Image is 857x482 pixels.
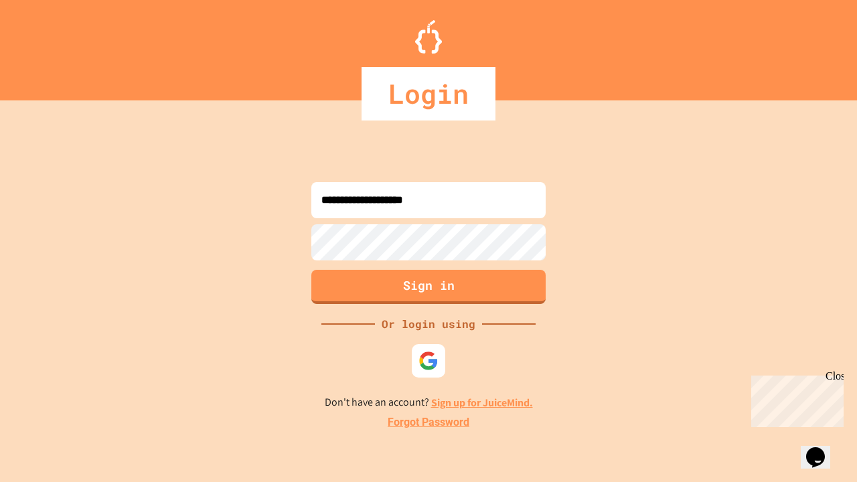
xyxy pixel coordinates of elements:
img: Logo.svg [415,20,442,54]
div: Login [362,67,495,120]
a: Forgot Password [388,414,469,430]
a: Sign up for JuiceMind. [431,396,533,410]
button: Sign in [311,270,546,304]
iframe: chat widget [746,370,844,427]
img: google-icon.svg [418,351,439,371]
p: Don't have an account? [325,394,533,411]
iframe: chat widget [801,428,844,469]
div: Chat with us now!Close [5,5,92,85]
div: Or login using [375,316,482,332]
